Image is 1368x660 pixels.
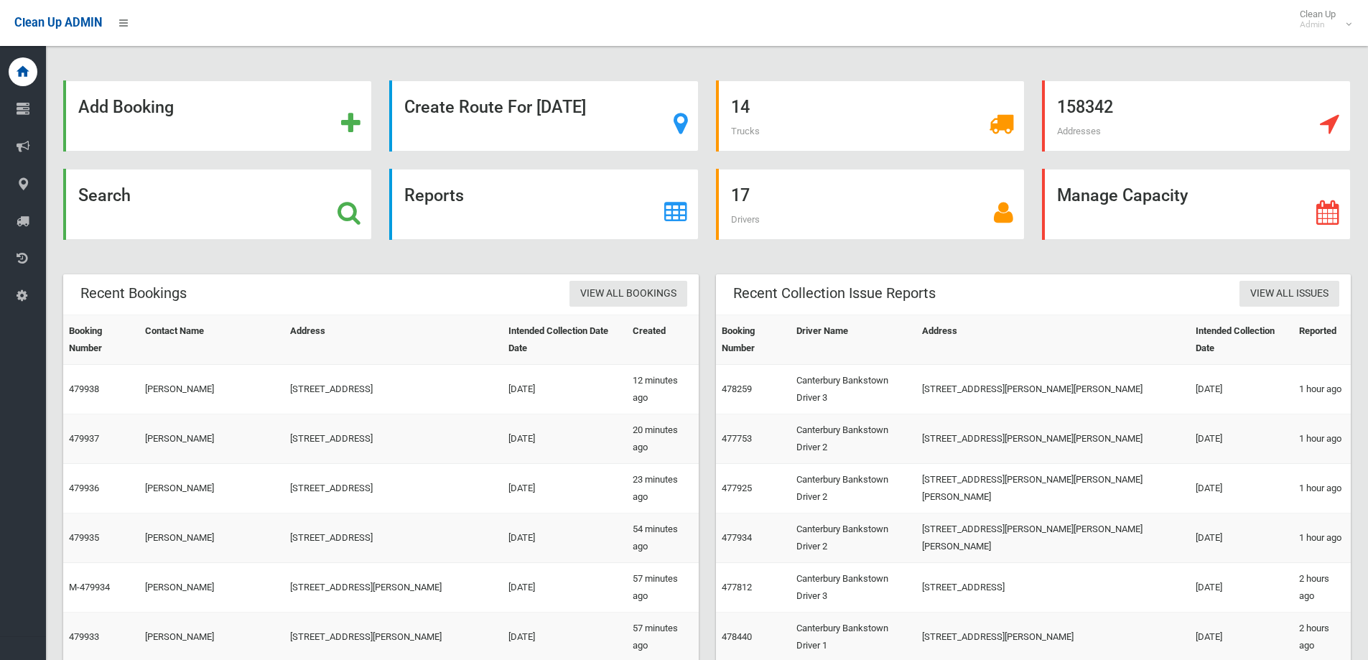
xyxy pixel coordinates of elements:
a: 14 Trucks [716,80,1025,152]
strong: 14 [731,97,750,117]
td: [DATE] [503,414,627,464]
span: Trucks [731,126,760,136]
td: [PERSON_NAME] [139,365,284,414]
td: [STREET_ADDRESS][PERSON_NAME] [284,563,503,613]
strong: 17 [731,185,750,205]
td: [STREET_ADDRESS] [284,414,503,464]
header: Recent Collection Issue Reports [716,279,953,307]
td: [STREET_ADDRESS] [284,365,503,414]
a: 479938 [69,384,99,394]
strong: Create Route For [DATE] [404,97,586,117]
td: Canterbury Bankstown Driver 2 [791,414,916,464]
span: Clean Up ADMIN [14,16,102,29]
a: 479935 [69,532,99,543]
a: 479933 [69,631,99,642]
td: 2 hours ago [1293,563,1351,613]
th: Booking Number [63,315,139,365]
td: [DATE] [1190,563,1293,613]
th: Intended Collection Date Date [503,315,627,365]
td: [PERSON_NAME] [139,513,284,563]
td: Canterbury Bankstown Driver 2 [791,513,916,563]
td: 1 hour ago [1293,365,1351,414]
td: 12 minutes ago [627,365,698,414]
span: Clean Up [1293,9,1350,30]
td: [PERSON_NAME] [139,414,284,464]
td: [PERSON_NAME] [139,464,284,513]
td: Canterbury Bankstown Driver 3 [791,563,916,613]
td: [STREET_ADDRESS][PERSON_NAME][PERSON_NAME] [916,365,1190,414]
strong: 158342 [1057,97,1113,117]
td: [DATE] [1190,464,1293,513]
th: Contact Name [139,315,284,365]
a: View All Issues [1239,281,1339,307]
a: 478259 [722,384,752,394]
td: [DATE] [503,513,627,563]
td: [DATE] [1190,513,1293,563]
td: 23 minutes ago [627,464,698,513]
td: 57 minutes ago [627,563,698,613]
td: [DATE] [503,464,627,513]
th: Address [284,315,503,365]
td: [DATE] [503,563,627,613]
td: 1 hour ago [1293,414,1351,464]
strong: Add Booking [78,97,174,117]
th: Intended Collection Date [1190,315,1293,365]
a: 477934 [722,532,752,543]
td: [STREET_ADDRESS] [284,513,503,563]
strong: Reports [404,185,464,205]
th: Address [916,315,1190,365]
td: [PERSON_NAME] [139,563,284,613]
td: [STREET_ADDRESS][PERSON_NAME][PERSON_NAME][PERSON_NAME] [916,464,1190,513]
th: Driver Name [791,315,916,365]
span: Addresses [1057,126,1101,136]
a: 478440 [722,631,752,642]
small: Admin [1300,19,1336,30]
td: [STREET_ADDRESS] [916,563,1190,613]
a: 17 Drivers [716,169,1025,240]
span: Drivers [731,214,760,225]
header: Recent Bookings [63,279,204,307]
strong: Search [78,185,131,205]
a: Manage Capacity [1042,169,1351,240]
a: 479937 [69,433,99,444]
td: [DATE] [503,365,627,414]
a: View All Bookings [569,281,687,307]
td: [STREET_ADDRESS][PERSON_NAME][PERSON_NAME] [916,414,1190,464]
a: Add Booking [63,80,372,152]
td: 54 minutes ago [627,513,698,563]
td: 20 minutes ago [627,414,698,464]
th: Created [627,315,698,365]
strong: Manage Capacity [1057,185,1188,205]
td: [DATE] [1190,414,1293,464]
td: Canterbury Bankstown Driver 2 [791,464,916,513]
td: 1 hour ago [1293,464,1351,513]
a: Search [63,169,372,240]
td: [STREET_ADDRESS][PERSON_NAME][PERSON_NAME][PERSON_NAME] [916,513,1190,563]
a: 479936 [69,483,99,493]
a: M-479934 [69,582,110,592]
th: Booking Number [716,315,791,365]
a: 477812 [722,582,752,592]
td: [STREET_ADDRESS] [284,464,503,513]
td: Canterbury Bankstown Driver 3 [791,365,916,414]
a: 477925 [722,483,752,493]
td: 1 hour ago [1293,513,1351,563]
th: Reported [1293,315,1351,365]
a: 158342 Addresses [1042,80,1351,152]
a: Create Route For [DATE] [389,80,698,152]
a: Reports [389,169,698,240]
td: [DATE] [1190,365,1293,414]
a: 477753 [722,433,752,444]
